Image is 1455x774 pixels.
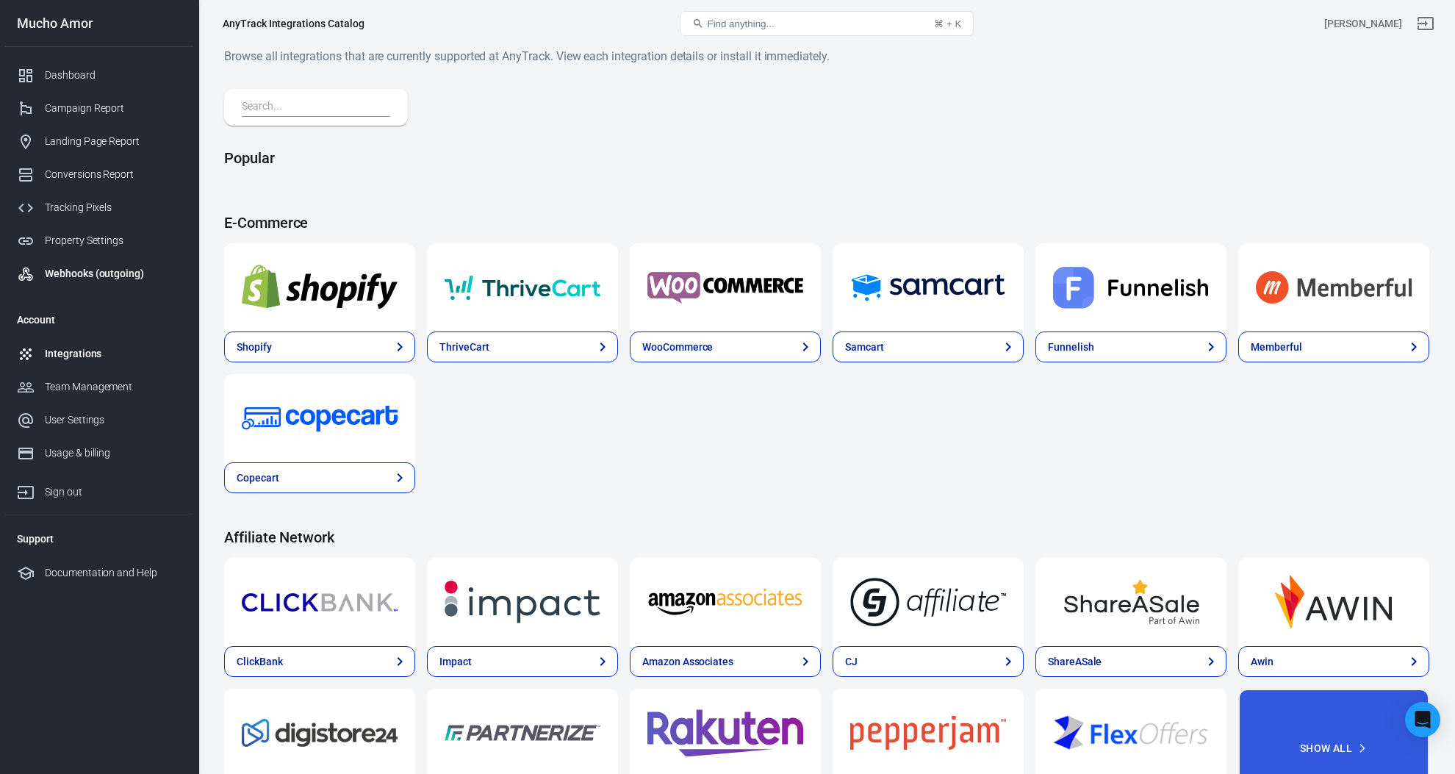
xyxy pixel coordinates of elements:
div: ClickBank [237,654,283,670]
div: Usage & billing [45,445,182,461]
a: Sign out [1408,6,1443,41]
img: CJ [850,576,1006,628]
a: Shopify [224,243,415,332]
h4: Popular [224,149,1429,167]
a: Memberful [1238,243,1429,332]
div: Account id: yzmGGMyF [1324,16,1402,32]
a: ShareASale [1035,646,1226,677]
div: ThriveCart [439,340,489,355]
div: Dashboard [45,68,182,83]
a: Copecart [224,374,415,462]
img: ThriveCart [445,261,600,314]
a: Impact [427,646,618,677]
img: WooCommerce [647,261,803,314]
a: Team Management [5,370,193,404]
a: Funnelish [1035,243,1226,332]
li: Support [5,521,193,556]
img: Rakuten [647,706,803,759]
img: Partnerize [445,706,600,759]
a: WooCommerce [630,332,821,362]
a: Samcart [833,243,1024,332]
a: Integrations [5,337,193,370]
a: ClickBank [224,558,415,646]
span: Find anything... [707,18,774,29]
a: Dashboard [5,59,193,92]
a: Impact [427,558,618,646]
a: Memberful [1238,332,1429,362]
a: Conversions Report [5,158,193,191]
img: Funnelish [1053,261,1209,314]
img: Impact [445,576,600,628]
img: ClickBank [242,576,398,628]
img: Shopify [242,261,398,314]
a: WooCommerce [630,243,821,332]
div: ⌘ + K [934,18,961,29]
div: Amazon Associates [642,654,733,670]
h4: E-Commerce [224,214,1429,232]
a: ThriveCart [427,243,618,332]
img: FlexOffers [1053,706,1209,759]
div: Copecart [237,470,279,486]
div: Integrations [45,346,182,362]
div: Campaign Report [45,101,182,116]
a: Sign out [5,470,193,509]
a: Amazon Associates [630,646,821,677]
img: Samcart [850,261,1006,314]
div: Samcart [845,340,884,355]
div: Landing Page Report [45,134,182,149]
img: Awin [1256,576,1412,628]
a: Awin [1238,646,1429,677]
div: Open Intercom Messenger [1405,702,1440,737]
button: Find anything...⌘ + K [680,11,974,36]
a: CJ [833,558,1024,646]
a: Shopify [224,332,415,362]
a: Campaign Report [5,92,193,125]
div: Conversions Report [45,167,182,182]
input: Search... [242,98,384,117]
img: ShareASale [1053,576,1209,628]
a: Property Settings [5,224,193,257]
a: Tracking Pixels [5,191,193,224]
div: Sign out [45,484,182,500]
div: Documentation and Help [45,565,182,581]
img: Digistore24 [242,706,398,759]
a: Samcart [833,332,1024,362]
div: AnyTrack Integrations Catalog [223,16,364,31]
a: ClickBank [224,646,415,677]
div: Webhooks (outgoing) [45,266,182,282]
div: Memberful [1251,340,1302,355]
div: Property Settings [45,233,182,248]
img: Amazon Associates [647,576,803,628]
a: Amazon Associates [630,558,821,646]
a: Webhooks (outgoing) [5,257,193,290]
img: PepperJam [850,706,1006,759]
a: ThriveCart [427,332,618,362]
div: Tracking Pixels [45,200,182,215]
div: Impact [439,654,472,670]
li: Account [5,302,193,337]
div: Mucho Amor [5,17,193,30]
a: Funnelish [1035,332,1226,362]
div: Awin [1251,654,1273,670]
div: Shopify [237,340,272,355]
a: Copecart [224,462,415,493]
div: CJ [845,654,858,670]
img: Memberful [1256,261,1412,314]
a: CJ [833,646,1024,677]
a: ShareASale [1035,558,1226,646]
img: Copecart [242,392,398,445]
div: WooCommerce [642,340,713,355]
div: ShareASale [1048,654,1102,670]
h4: Affiliate Network [224,528,1429,546]
a: Awin [1238,558,1429,646]
a: Landing Page Report [5,125,193,158]
div: User Settings [45,412,182,428]
a: Usage & billing [5,437,193,470]
h6: Browse all integrations that are currently supported at AnyTrack. View each integration details o... [224,47,1429,65]
div: Funnelish [1048,340,1094,355]
div: Team Management [45,379,182,395]
a: User Settings [5,404,193,437]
